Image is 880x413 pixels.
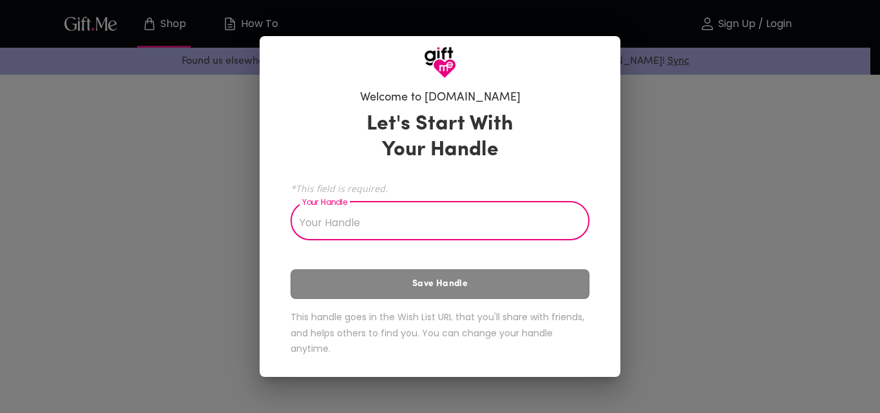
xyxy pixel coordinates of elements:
[360,90,521,106] h6: Welcome to [DOMAIN_NAME]
[291,182,589,195] span: *This field is required.
[291,204,575,240] input: Your Handle
[350,111,530,163] h3: Let's Start With Your Handle
[291,309,589,357] h6: This handle goes in the Wish List URL that you'll share with friends, and helps others to find yo...
[424,46,456,79] img: GiftMe Logo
